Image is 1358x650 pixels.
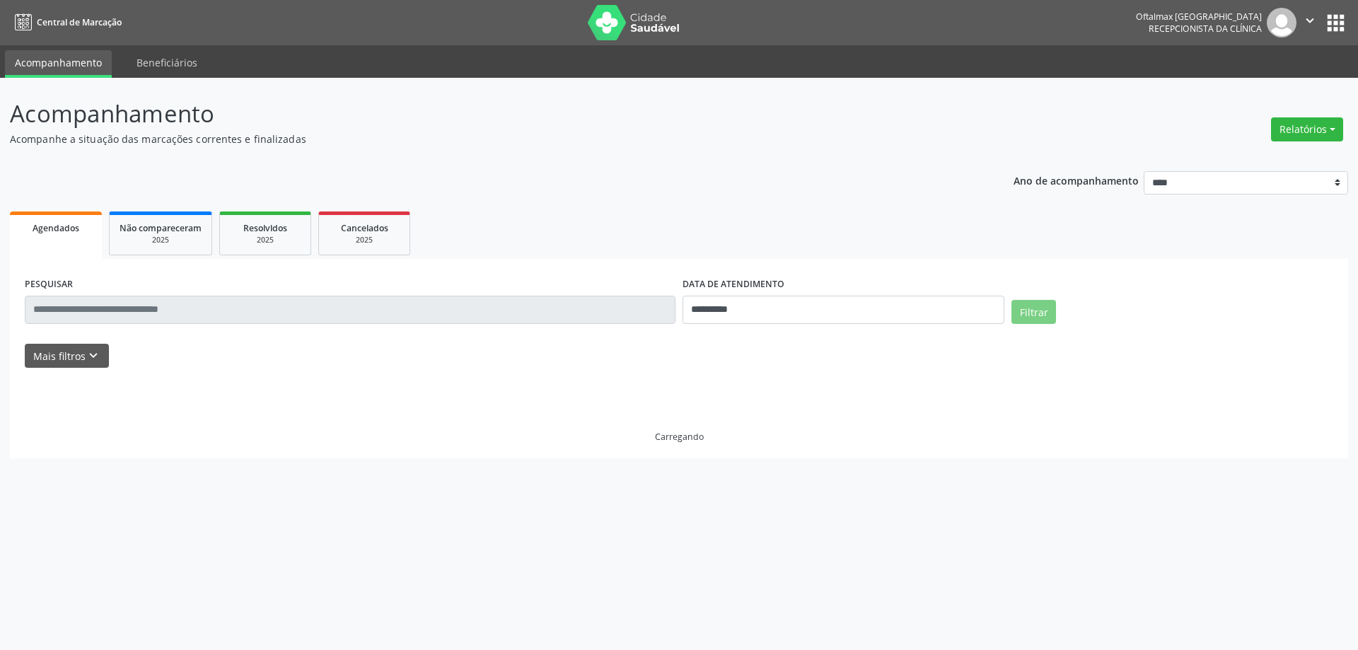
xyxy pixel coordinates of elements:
[683,274,784,296] label: DATA DE ATENDIMENTO
[25,344,109,368] button: Mais filtroskeyboard_arrow_down
[1267,8,1296,37] img: img
[230,235,301,245] div: 2025
[33,222,79,234] span: Agendados
[1149,23,1262,35] span: Recepcionista da clínica
[329,235,400,245] div: 2025
[86,348,101,364] i: keyboard_arrow_down
[1323,11,1348,35] button: apps
[10,11,122,34] a: Central de Marcação
[5,50,112,78] a: Acompanhamento
[120,235,202,245] div: 2025
[10,132,946,146] p: Acompanhe a situação das marcações correntes e finalizadas
[341,222,388,234] span: Cancelados
[1296,8,1323,37] button: 
[120,222,202,234] span: Não compareceram
[37,16,122,28] span: Central de Marcação
[1014,171,1139,189] p: Ano de acompanhamento
[127,50,207,75] a: Beneficiários
[1302,13,1318,28] i: 
[10,96,946,132] p: Acompanhamento
[1271,117,1343,141] button: Relatórios
[655,431,704,443] div: Carregando
[1011,300,1056,324] button: Filtrar
[1136,11,1262,23] div: Oftalmax [GEOGRAPHIC_DATA]
[243,222,287,234] span: Resolvidos
[25,274,73,296] label: PESQUISAR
